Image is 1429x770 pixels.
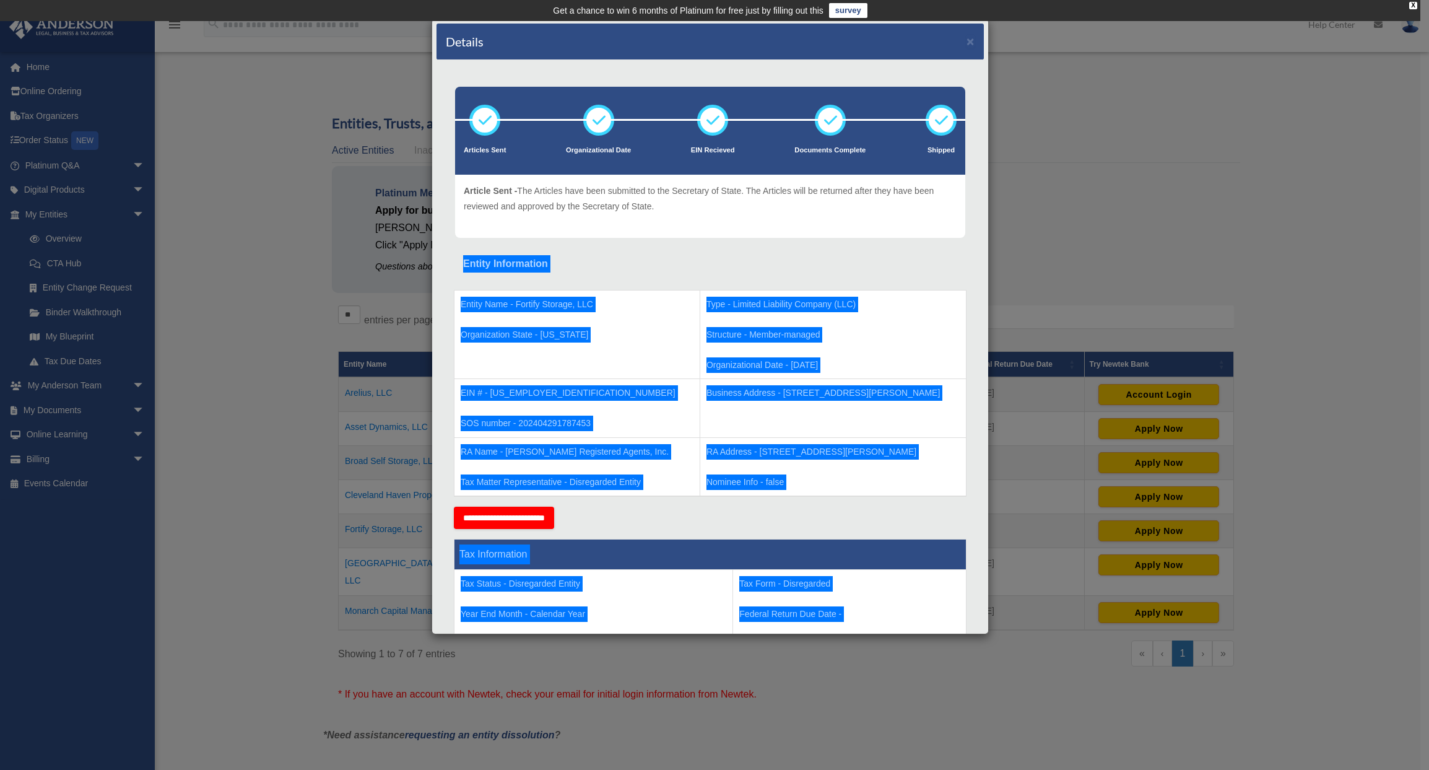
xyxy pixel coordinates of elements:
[464,144,506,157] p: Articles Sent
[1409,2,1417,9] div: close
[706,444,960,460] p: RA Address - [STREET_ADDRESS][PERSON_NAME]
[706,385,960,401] p: Business Address - [STREET_ADDRESS][PERSON_NAME]
[461,475,693,490] p: Tax Matter Representative - Disregarded Entity
[706,297,960,312] p: Type - Limited Liability Company (LLC)
[464,183,957,214] p: The Articles have been submitted to the Secretary of State. The Articles will be returned after t...
[461,444,693,460] p: RA Name - [PERSON_NAME] Registered Agents, Inc.
[454,570,733,662] td: Tax Period Type - Calendar Year
[926,144,957,157] p: Shipped
[461,606,726,622] p: Year End Month - Calendar Year
[794,144,866,157] p: Documents Complete
[553,3,823,18] div: Get a chance to win 6 months of Platinum for free just by filling out this
[461,385,693,401] p: EIN # - [US_EMPLOYER_IDENTIFICATION_NUMBER]
[966,35,975,48] button: ×
[463,255,957,273] div: Entity Information
[461,416,693,431] p: SOS number - 202404291787453
[566,144,631,157] p: Organizational Date
[691,144,735,157] p: EIN Recieved
[461,297,693,312] p: Entity Name - Fortify Storage, LLC
[454,540,966,570] th: Tax Information
[446,33,484,50] h4: Details
[461,576,726,592] p: Tax Status - Disregarded Entity
[464,186,517,196] span: Article Sent -
[706,475,960,490] p: Nominee Info - false
[706,357,960,373] p: Organizational Date - [DATE]
[461,327,693,343] p: Organization State - [US_STATE]
[706,327,960,343] p: Structure - Member-managed
[739,576,960,592] p: Tax Form - Disregarded
[739,606,960,622] p: Federal Return Due Date -
[829,3,867,18] a: survey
